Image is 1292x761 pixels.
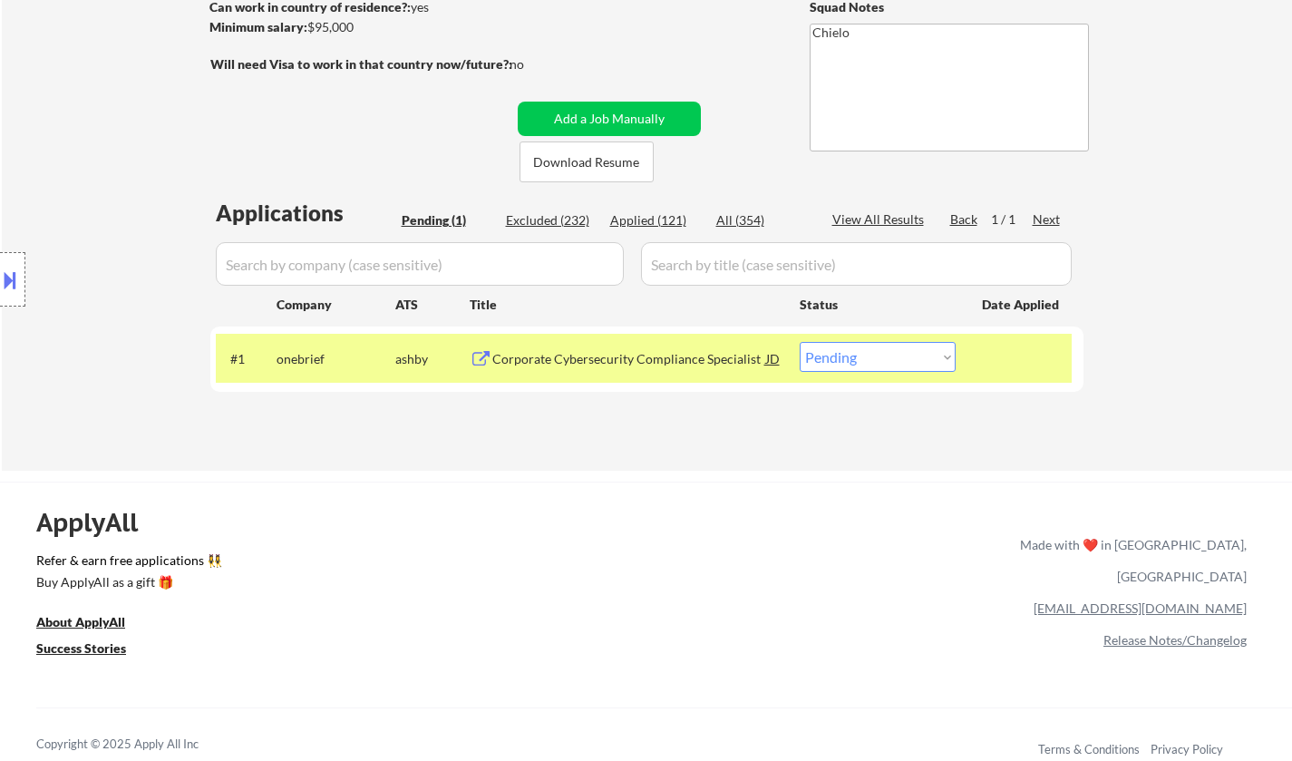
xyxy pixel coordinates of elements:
div: JD [764,342,782,375]
div: ATS [395,296,470,314]
div: Copyright © 2025 Apply All Inc [36,736,245,754]
u: Success Stories [36,640,126,656]
div: Excluded (232) [506,211,597,229]
strong: Minimum salary: [209,19,307,34]
div: Corporate Cybersecurity Compliance Specialist [492,350,766,368]
div: Back [950,210,979,229]
div: Date Applied [982,296,1062,314]
input: Search by company (case sensitive) [216,242,624,286]
div: onebrief [277,350,395,368]
a: Terms & Conditions [1038,742,1140,756]
div: Buy ApplyAll as a gift 🎁 [36,576,218,589]
div: All (354) [716,211,807,229]
div: Title [470,296,782,314]
a: Privacy Policy [1151,742,1223,756]
div: ashby [395,350,470,368]
div: no [510,55,561,73]
div: 1 / 1 [991,210,1033,229]
div: Pending (1) [402,211,492,229]
button: Download Resume [520,141,654,182]
div: Status [800,288,956,320]
div: $95,000 [209,18,511,36]
div: ApplyAll [36,507,159,538]
a: Release Notes/Changelog [1103,632,1247,648]
a: Buy ApplyAll as a gift 🎁 [36,573,218,596]
u: About ApplyAll [36,614,125,629]
strong: Will need Visa to work in that country now/future?: [210,56,512,72]
button: Add a Job Manually [518,102,701,136]
div: View All Results [832,210,929,229]
div: Next [1033,210,1062,229]
div: Company [277,296,395,314]
a: [EMAIL_ADDRESS][DOMAIN_NAME] [1034,600,1247,616]
div: Made with ❤️ in [GEOGRAPHIC_DATA], [GEOGRAPHIC_DATA] [1013,529,1247,592]
a: About ApplyAll [36,613,151,636]
input: Search by title (case sensitive) [641,242,1072,286]
div: Applied (121) [610,211,701,229]
a: Refer & earn free applications 👯‍♀️ [36,554,641,573]
a: Success Stories [36,639,151,662]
